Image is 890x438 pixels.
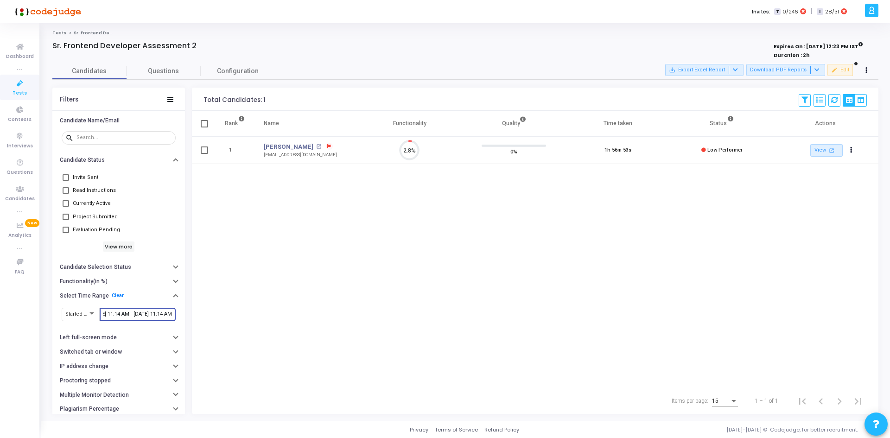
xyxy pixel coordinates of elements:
[264,118,279,128] div: Name
[5,195,35,203] span: Candidates
[25,219,39,227] span: New
[103,241,135,252] h6: View more
[65,133,76,142] mat-icon: search
[793,392,812,410] button: First page
[65,311,89,317] span: Started At
[73,198,111,209] span: Currently Active
[52,345,185,359] button: Switched tab or window
[604,146,631,154] div: 1h 56m 53s
[510,147,517,156] span: 0%
[12,2,81,21] img: logo
[73,224,120,235] span: Evaluation Pending
[774,40,863,51] strong: Expires On : [DATE] 12:23 PM IST
[52,288,185,303] button: Select Time RangeClear
[52,30,878,36] nav: breadcrumb
[73,172,98,183] span: Invite Sent
[127,66,201,76] span: Questions
[6,53,34,61] span: Dashboard
[52,66,127,76] span: Candidates
[484,426,519,434] a: Refund Policy
[8,232,32,240] span: Analytics
[60,349,122,355] h6: Switched tab or window
[60,334,117,341] h6: Left full-screen mode
[774,51,810,59] strong: Duration : 2h
[60,363,108,370] h6: IP address change
[52,30,66,36] a: Tests
[830,392,849,410] button: Next page
[52,359,185,374] button: IP address change
[52,274,185,289] button: Functionality(in %)
[264,142,313,152] a: [PERSON_NAME]
[604,118,632,128] div: Time taken
[13,89,27,97] span: Tests
[52,387,185,402] button: Multiple Monitor Detection
[462,111,566,137] th: Quality
[6,169,33,177] span: Questions
[52,41,197,51] h4: Sr. Frontend Developer Assessment 2
[845,144,858,157] button: Actions
[60,278,108,285] h6: Functionality(in %)
[60,406,119,413] h6: Plagiarism Percentage
[76,135,172,140] input: Search...
[60,392,129,399] h6: Multiple Monitor Detection
[52,330,185,345] button: Left full-screen mode
[52,260,185,274] button: Candidate Selection Status
[712,398,718,404] span: 15
[73,185,116,196] span: Read Instructions
[810,144,843,157] a: View
[752,8,770,16] label: Invites:
[519,426,878,434] div: [DATE]-[DATE] © Codejudge, for better recruitment.
[707,147,743,153] span: Low Performer
[264,152,337,159] div: [EMAIL_ADDRESS][DOMAIN_NAME]
[755,397,778,405] div: 1 – 1 of 1
[670,111,774,137] th: Status
[825,8,839,16] span: 28/31
[60,377,111,384] h6: Proctoring stopped
[60,157,105,164] h6: Candidate Status
[73,211,118,222] span: Project Submitted
[774,8,780,15] span: T
[60,292,109,299] h6: Select Time Range
[782,8,798,16] span: 0/246
[7,142,33,150] span: Interviews
[669,67,675,73] mat-icon: save_alt
[74,30,162,36] span: Sr. Frontend Developer Assessment 2
[60,264,131,271] h6: Candidate Selection Status
[316,144,321,149] mat-icon: open_in_new
[812,392,830,410] button: Previous page
[52,153,185,167] button: Candidate Status
[52,113,185,127] button: Candidate Name/Email
[52,402,185,416] button: Plagiarism Percentage
[112,292,124,298] a: Clear
[203,96,266,104] div: Total Candidates: 1
[103,311,172,317] input: From Date ~ To Date
[215,111,254,137] th: Rank
[357,111,462,137] th: Functionality
[60,96,78,103] div: Filters
[665,64,744,76] button: Export Excel Report
[410,426,428,434] a: Privacy
[827,64,853,76] button: Edit
[435,426,478,434] a: Terms of Service
[60,117,120,124] h6: Candidate Name/Email
[831,67,838,73] mat-icon: edit
[52,374,185,388] button: Proctoring stopped
[215,137,254,164] td: 1
[746,64,825,76] button: Download PDF Reports
[774,111,878,137] th: Actions
[827,146,835,154] mat-icon: open_in_new
[217,66,259,76] span: Configuration
[811,6,812,16] span: |
[712,398,738,405] mat-select: Items per page:
[849,392,867,410] button: Last page
[843,94,867,107] div: View Options
[817,8,823,15] span: I
[15,268,25,276] span: FAQ
[672,397,708,405] div: Items per page:
[8,116,32,124] span: Contests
